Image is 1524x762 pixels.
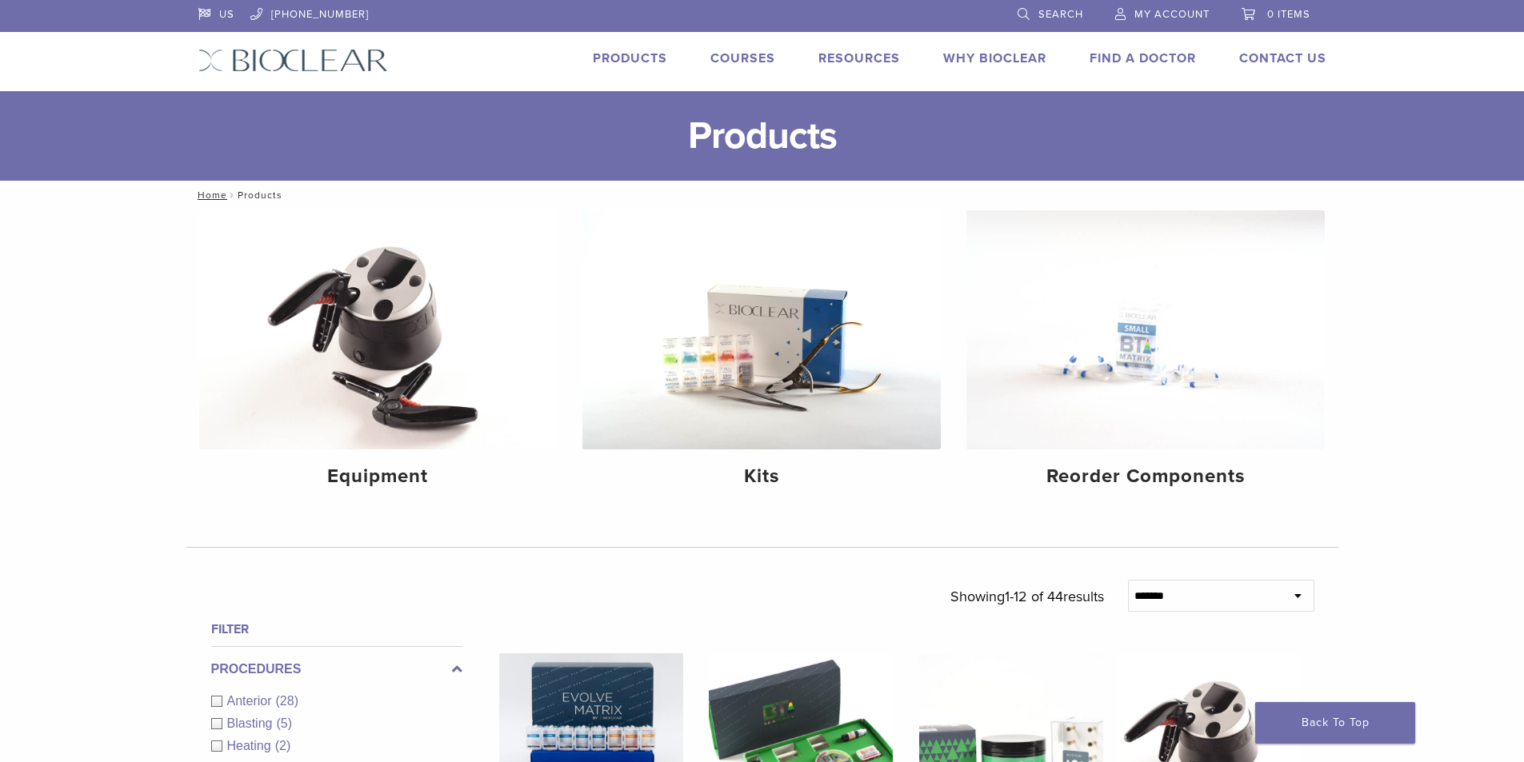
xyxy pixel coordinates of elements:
label: Procedures [211,660,462,679]
span: (28) [276,694,298,708]
a: Find A Doctor [1090,50,1196,66]
a: Reorder Components [966,210,1325,501]
h4: Reorder Components [979,462,1312,491]
a: Why Bioclear [943,50,1046,66]
span: 0 items [1267,8,1310,21]
img: Kits [582,210,941,449]
a: Home [193,190,227,201]
a: Back To Top [1255,702,1415,744]
span: Heating [227,739,275,752]
img: Reorder Components [966,210,1325,449]
p: Showing results [950,580,1104,613]
span: Blasting [227,716,277,730]
span: Anterior [227,694,276,708]
h4: Kits [595,462,928,491]
a: Contact Us [1239,50,1326,66]
h4: Equipment [212,462,545,491]
span: / [227,191,238,199]
h4: Filter [211,620,462,639]
a: Courses [710,50,775,66]
span: Search [1038,8,1083,21]
a: Resources [818,50,900,66]
a: Products [593,50,667,66]
a: Kits [582,210,941,501]
a: Equipment [199,210,558,501]
span: (5) [276,716,292,730]
nav: Products [186,181,1338,209]
img: Bioclear [198,49,388,72]
span: My Account [1134,8,1210,21]
span: (2) [275,739,291,752]
img: Equipment [199,210,558,449]
span: 1-12 of 44 [1005,588,1063,605]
